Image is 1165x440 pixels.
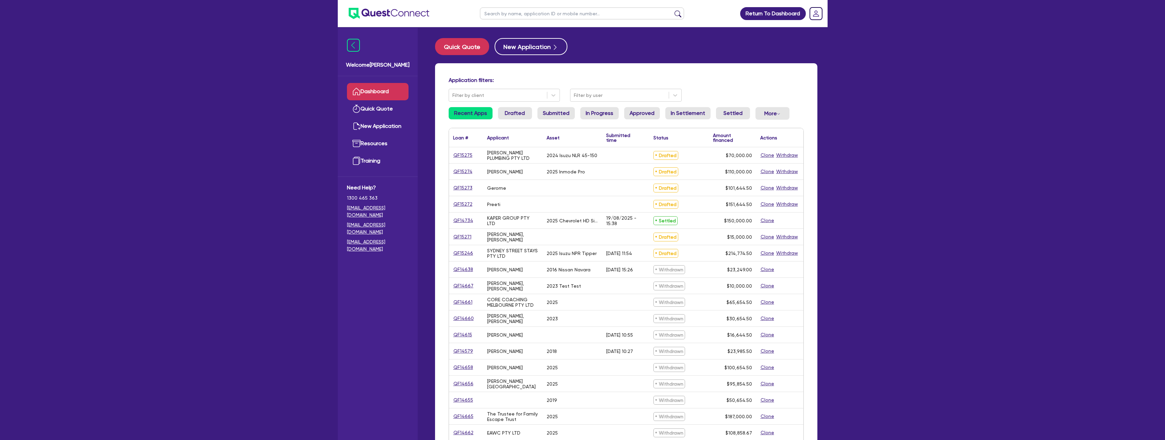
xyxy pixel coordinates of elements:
[776,151,798,159] button: Withdraw
[760,298,775,306] button: Clone
[453,347,473,355] a: QF14579
[760,249,775,257] button: Clone
[726,202,752,207] span: $151,644.50
[487,332,523,338] div: [PERSON_NAME]
[487,169,523,174] div: [PERSON_NAME]
[487,378,538,389] div: [PERSON_NAME][GEOGRAPHIC_DATA]
[347,135,409,152] a: Resources
[495,38,567,55] a: New Application
[727,234,752,240] span: $15,000.00
[547,135,560,140] div: Asset
[653,331,685,339] span: Withdrawn
[606,251,632,256] div: [DATE] 11:54
[453,217,473,224] a: QF14734
[653,151,678,160] span: Drafted
[547,153,597,158] div: 2024 Isuzu NLR 45-150
[453,135,468,140] div: Loan #
[347,39,360,52] img: icon-menu-close
[653,379,685,388] span: Withdrawn
[547,267,590,272] div: 2016 Nissan Navara
[653,396,685,405] span: Withdrawn
[653,216,678,225] span: Settled
[665,107,711,119] a: In Settlement
[776,249,798,257] button: Withdraw
[347,204,409,219] a: [EMAIL_ADDRESS][DOMAIN_NAME]
[727,300,752,305] span: $65,654.50
[547,283,581,289] div: 2023 Test Test
[487,349,523,354] div: [PERSON_NAME]
[760,151,775,159] button: Clone
[453,298,473,306] a: QF14661
[480,7,684,19] input: Search by name, application ID or mobile number...
[487,297,538,308] div: CORE COACHING MELBOURNE PTY LTD
[453,363,473,371] a: QF14658
[487,411,538,422] div: The Trustee for Family Escape Trust
[760,396,775,404] button: Clone
[606,332,633,338] div: [DATE] 10:55
[435,38,495,55] a: Quick Quote
[760,282,775,290] button: Clone
[453,233,472,241] a: QF15271
[537,107,575,119] a: Submitted
[755,107,789,120] button: Dropdown toggle
[776,200,798,208] button: Withdraw
[547,316,558,321] div: 2023
[653,412,685,421] span: Withdrawn
[760,429,775,437] button: Clone
[547,349,557,354] div: 2018
[725,365,752,370] span: $100,654.50
[453,315,474,322] a: QF14660
[347,194,409,202] span: 1300 465 363
[760,331,775,339] button: Clone
[727,283,752,289] span: $10,000.00
[487,185,506,191] div: Gerome
[606,133,639,142] div: Submitted time
[726,153,752,158] span: $70,000.00
[776,184,798,192] button: Withdraw
[807,5,825,22] a: Dropdown toggle
[727,332,752,338] span: $16,644.50
[726,251,752,256] span: $214,774.50
[760,217,775,224] button: Clone
[453,331,472,339] a: QF14615
[352,105,361,113] img: quick-quote
[653,167,678,176] span: Drafted
[453,266,473,273] a: QF14638
[760,363,775,371] button: Clone
[487,232,538,242] div: [PERSON_NAME], [PERSON_NAME]
[760,266,775,273] button: Clone
[349,8,429,19] img: quest-connect-logo-blue
[653,298,685,307] span: Withdrawn
[760,135,777,140] div: Actions
[653,428,685,437] span: Withdrawn
[347,238,409,253] a: [EMAIL_ADDRESS][DOMAIN_NAME]
[725,169,752,174] span: $110,000.00
[724,218,752,223] span: $150,000.00
[453,249,473,257] a: QF15246
[453,412,474,420] a: QF14665
[346,61,410,69] span: Welcome [PERSON_NAME]
[453,151,473,159] a: QF15275
[653,347,685,356] span: Withdrawn
[453,429,474,437] a: QF14662
[487,215,538,226] div: KAPER GROUP PTY LTD
[487,150,538,161] div: [PERSON_NAME] PLUMBING PTY LTD
[580,107,619,119] a: In Progress
[547,430,558,436] div: 2025
[760,347,775,355] button: Clone
[727,316,752,321] span: $30,654.50
[725,414,752,419] span: $187,000.00
[347,152,409,170] a: Training
[653,363,685,372] span: Withdrawn
[606,215,645,226] div: 19/08/2025 - 15:38
[547,218,598,223] div: 2025 Chevrolet HD Silverado
[713,133,752,142] div: Amount financed
[760,315,775,322] button: Clone
[487,202,500,207] div: Preeti
[760,380,775,388] button: Clone
[435,38,489,55] button: Quick Quote
[347,184,409,192] span: Need Help?
[487,267,523,272] div: [PERSON_NAME]
[653,184,678,192] span: Drafted
[760,200,775,208] button: Clone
